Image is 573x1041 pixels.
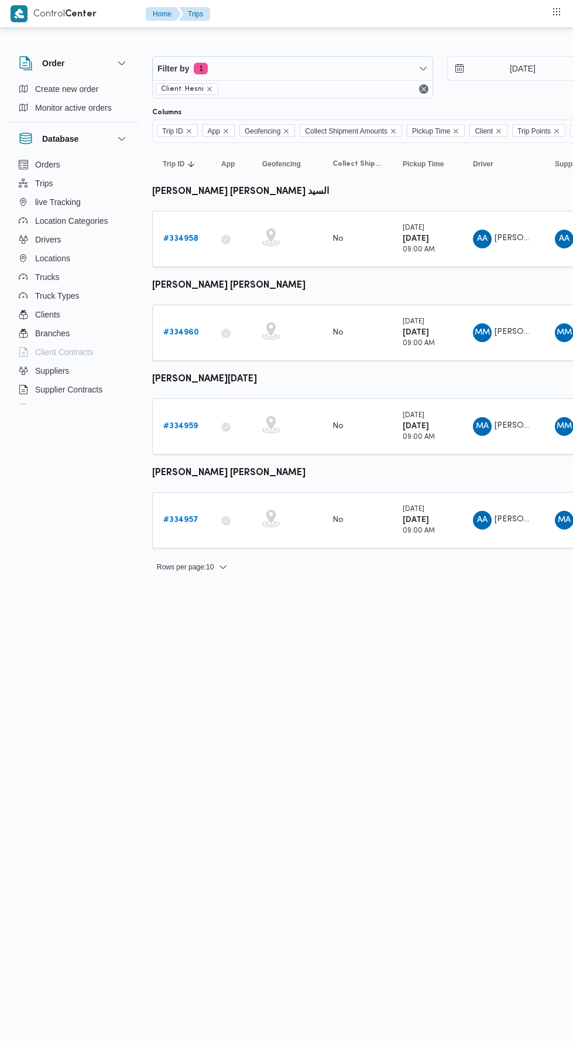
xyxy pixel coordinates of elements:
span: Supplier Contracts [35,383,102,397]
a: #334957 [163,513,198,527]
div: Muhammad Manib Muhammad Abadalamuqusod [473,323,492,342]
div: Muhammad Ammad Rmdhan Alsaid Muhammad [473,417,492,436]
small: 09:00 AM [403,340,435,347]
button: Trip IDSorted in descending order [158,155,205,173]
button: Trips [179,7,210,21]
span: Location Categories [35,214,108,228]
div: No [332,234,344,244]
button: Truck Types [14,286,133,305]
b: [PERSON_NAME] [PERSON_NAME] [152,281,306,290]
span: Filter by [157,62,189,76]
span: Clients [35,308,60,322]
button: Location Categories [14,211,133,230]
button: Orders [14,155,133,174]
button: Remove [417,82,431,96]
img: X8yXhbKr1z7QwAAAABJRU5ErkJggg== [11,5,28,22]
button: Drivers [14,230,133,249]
b: [PERSON_NAME] [PERSON_NAME] [152,469,306,477]
span: live Tracking [35,195,81,209]
button: Remove Trip Points from selection in this group [553,128,560,135]
iframe: chat widget [12,994,49,1029]
span: Trip Points [517,125,551,138]
a: #334958 [163,232,198,246]
button: live Tracking [14,193,133,211]
span: Collect Shipment Amounts [305,125,387,138]
span: MM [557,323,572,342]
small: 09:00 AM [403,247,435,253]
span: MA [476,417,489,436]
span: Trucks [35,270,59,284]
button: Remove Geofencing from selection in this group [283,128,290,135]
span: Pickup Time [403,159,444,169]
button: Home [146,7,181,21]
button: Create new order [14,80,133,98]
button: Geofencing [258,155,316,173]
span: App [203,124,235,137]
span: 1 active filters [194,63,208,74]
span: Client [469,124,507,137]
button: Locations [14,249,133,268]
span: Geofencing [262,159,301,169]
button: Branches [14,324,133,343]
button: Remove Trip ID from selection in this group [186,128,193,135]
button: Trucks [14,268,133,286]
span: Pickup Time [412,125,450,138]
span: MA [558,511,571,530]
div: No [332,515,344,525]
span: Trip ID [157,124,198,137]
button: Remove App from selection in this group [222,128,229,135]
span: Collect Shipment Amounts [300,124,402,137]
span: Collect Shipment Amounts [332,159,382,169]
a: #334960 [163,326,199,340]
button: Order [19,56,129,70]
small: 09:00 AM [403,434,435,441]
span: Devices [35,401,64,415]
span: Trip ID; Sorted in descending order [163,159,184,169]
b: [PERSON_NAME] [PERSON_NAME] السيد [152,187,329,196]
span: Client [475,125,493,138]
b: [PERSON_NAME][DATE] [152,375,257,384]
b: # 334960 [163,329,199,336]
span: Geofencing [245,125,280,138]
small: [DATE] [403,412,424,419]
span: Trips [35,176,53,190]
small: 09:00 AM [403,528,435,534]
span: Geofencing [239,124,295,137]
button: Supplier Contracts [14,380,133,399]
button: Remove Collect Shipment Amounts from selection in this group [390,128,397,135]
span: Trip Points [512,124,565,137]
small: [DATE] [403,506,424,513]
div: Database [9,155,138,409]
span: Trip ID [162,125,183,138]
span: AA [477,511,488,530]
span: Monitor active orders [35,101,112,115]
span: Drivers [35,233,61,247]
button: Monitor active orders [14,98,133,117]
span: Client: Hesni [156,83,218,95]
button: Client Contracts [14,343,133,361]
span: App [221,159,235,169]
span: Pickup Time [407,124,465,137]
div: No [332,327,344,338]
div: Abad Alihafz Alsaid Abadalihafz Alsaid [473,230,492,248]
span: Locations [35,251,70,265]
h3: Order [42,56,64,70]
label: Columns [152,108,181,117]
button: remove selected entity [206,86,213,93]
b: # 334958 [163,235,198,243]
span: Truck Types [35,289,79,303]
button: Filter by1 active filters [153,57,433,80]
span: Driver [473,159,493,169]
b: [DATE] [403,516,429,524]
span: AA [477,230,488,248]
button: Remove Pickup Time from selection in this group [452,128,459,135]
span: Create new order [35,82,98,96]
svg: Sorted in descending order [187,159,196,169]
button: Rows per page:10 [152,560,232,574]
h3: Database [42,132,78,146]
button: Suppliers [14,361,133,380]
span: Suppliers [35,364,69,378]
button: Clients [14,305,133,324]
b: Center [65,10,97,19]
button: Devices [14,399,133,418]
